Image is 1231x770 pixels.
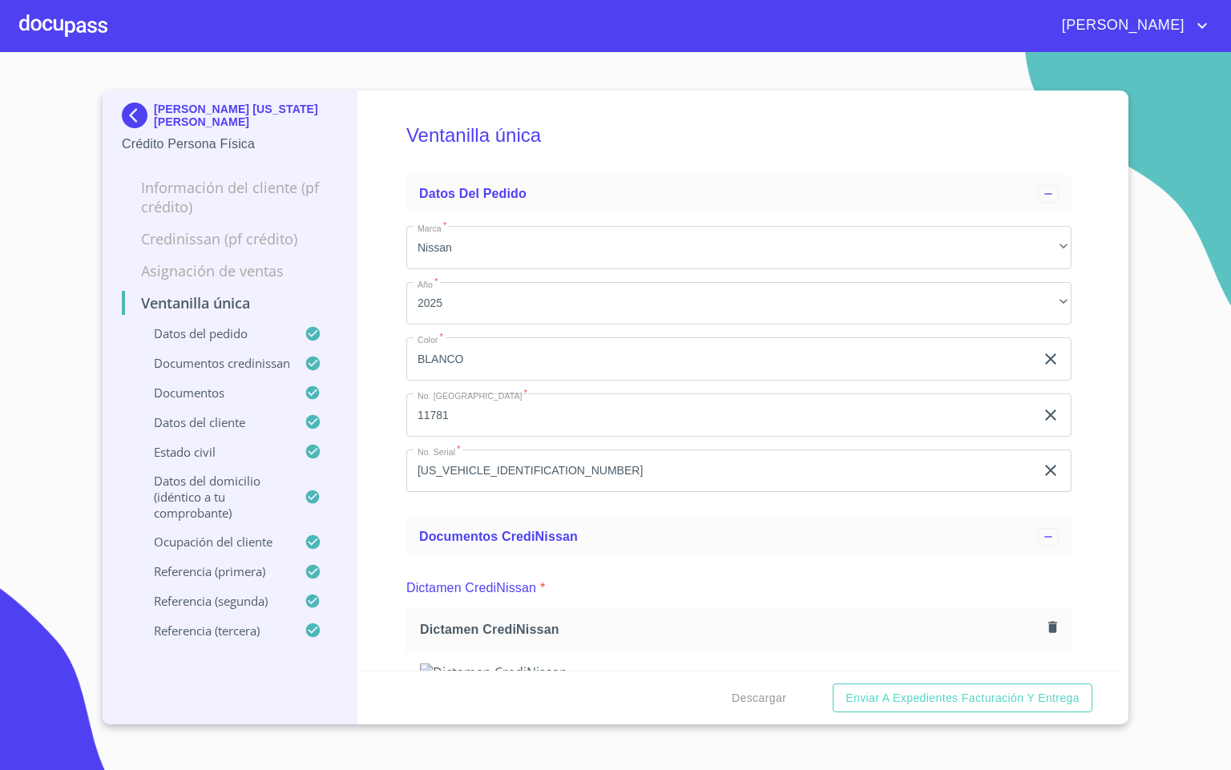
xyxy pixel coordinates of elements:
button: Descargar [725,683,793,713]
span: [PERSON_NAME] [1050,13,1193,38]
p: Documentos CrediNissan [122,355,305,371]
button: Enviar a Expedientes Facturación y Entrega [833,683,1092,713]
div: Documentos CrediNissan [406,518,1072,556]
p: Información del cliente (PF crédito) [122,178,337,216]
button: account of current user [1050,13,1212,38]
img: Docupass spot blue [122,103,154,128]
button: clear input [1041,405,1060,425]
button: clear input [1041,349,1060,369]
img: Dictamen CrediNissan [420,663,1058,681]
p: Referencia (tercera) [122,623,305,639]
p: Estado Civil [122,444,305,460]
p: Ventanilla única [122,293,337,312]
p: Credinissan (PF crédito) [122,229,337,248]
div: Datos del pedido [406,175,1072,213]
h5: Ventanilla única [406,103,1072,168]
button: clear input [1041,461,1060,480]
p: Referencia (segunda) [122,593,305,609]
p: Referencia (primera) [122,563,305,579]
span: Documentos CrediNissan [419,530,578,543]
p: [PERSON_NAME] [US_STATE] [PERSON_NAME] [154,103,337,128]
p: Ocupación del Cliente [122,534,305,550]
p: Crédito Persona Física [122,135,337,154]
div: [PERSON_NAME] [US_STATE] [PERSON_NAME] [122,103,337,135]
p: Documentos [122,385,305,401]
span: Enviar a Expedientes Facturación y Entrega [846,688,1080,708]
span: Dictamen CrediNissan [420,621,1042,638]
p: Asignación de Ventas [122,261,337,280]
span: Descargar [732,688,786,708]
p: Datos del domicilio (idéntico a tu comprobante) [122,473,305,521]
p: Dictamen CrediNissan [406,579,536,598]
span: Datos del pedido [419,187,527,200]
p: Datos del cliente [122,414,305,430]
p: Datos del pedido [122,325,305,341]
div: 2025 [406,282,1072,325]
div: Nissan [406,226,1072,269]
